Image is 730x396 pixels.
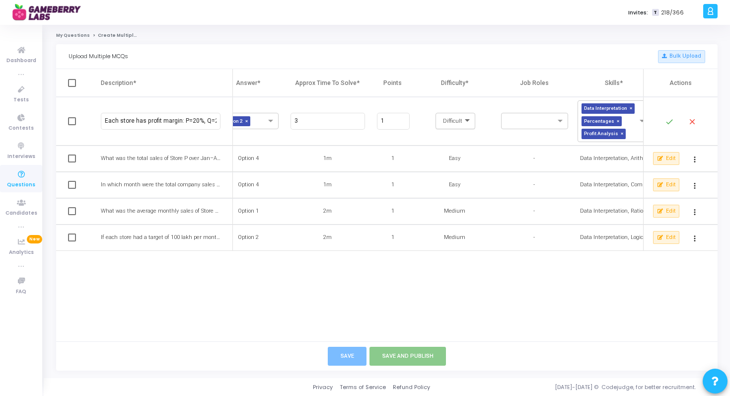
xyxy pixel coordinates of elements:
[101,208,327,214] span: What was the average monthly sales of Store Q as a % of average monthly sales of Store S?
[291,69,376,97] th: Approx Time To Solve*
[369,347,446,365] button: Save and Publish
[582,103,630,114] span: Data Interpretation
[666,207,676,216] span: Edit
[56,32,90,38] a: My Questions
[621,129,626,139] span: ×
[391,181,394,189] span: 1
[628,8,648,17] label: Invites:
[101,155,224,161] span: What was the total sales of Store P over Jan–Apr?
[391,234,394,242] span: 1
[654,231,680,244] button: Edit
[449,181,460,189] span: Easy
[218,181,279,189] div: Option 4
[421,69,501,97] th: Difficulty*
[689,206,701,218] mat-icon: more_vert
[13,96,29,104] span: Tests
[323,234,332,242] span: 2m
[654,178,680,191] button: Edit
[580,69,659,97] th: Skills*
[56,32,718,39] nav: breadcrumb
[652,9,658,16] span: T
[689,154,701,165] mat-icon: more_vert
[393,383,430,392] a: Refund Policy
[69,52,128,61] div: Upload Multiple MCQs
[501,181,568,189] span: -
[630,103,635,114] span: ×
[689,180,701,192] mat-icon: more_vert
[449,155,460,163] span: Easy
[12,2,87,22] img: logo
[666,155,676,163] span: Edit
[328,347,367,365] button: Save
[501,155,568,163] span: -
[5,209,37,218] span: Candidates
[16,288,26,296] span: FAQ
[686,116,698,128] mat-icon: close
[340,383,386,392] a: Terms of Service
[101,234,393,240] span: If each store had a target of 100 lakh per month, in how many months did exactly 2 stores meet or...
[323,181,332,189] span: 1m
[6,57,36,65] span: Dashboard
[313,383,333,392] a: Privacy
[8,124,34,133] span: Contests
[7,181,35,189] span: Questions
[580,155,648,163] div: Data Interpretation, Arithmetic
[582,129,621,139] span: Profit Analysis
[580,207,648,216] div: Data Interpretation, Ratio, Averages
[391,207,394,216] span: 1
[663,116,675,128] mat-icon: done
[7,153,35,161] span: Interviews
[323,207,332,216] span: 2m
[218,234,279,242] div: Option 2
[391,155,394,163] span: 1
[501,234,568,242] span: -
[444,207,465,216] span: Medium
[218,207,279,216] div: Option 1
[580,234,648,242] div: Data Interpretation, Logical Reasoning
[580,181,648,189] div: Data Interpretation, Comparison
[27,235,42,243] span: New
[617,116,622,127] span: ×
[501,69,580,97] th: Job Roles
[666,181,676,189] span: Edit
[501,207,568,216] span: -
[582,116,617,127] span: Percentages
[654,205,680,218] button: Edit
[689,233,701,244] mat-icon: more_vert
[101,181,246,188] span: In which month were the total company sales maximum?
[221,116,245,127] span: Option 2
[245,116,250,127] span: ×
[430,383,718,392] div: [DATE]-[DATE] © Codejudge, for better recruitment.
[376,69,421,97] th: Points
[98,32,152,38] span: Create Multiple MCQs
[218,69,291,97] th: Answer*
[654,152,680,165] button: Edit
[218,155,279,163] div: Option 4
[9,248,34,257] span: Analytics
[444,234,465,242] span: Medium
[101,69,233,97] th: Description*
[658,50,705,63] button: Bulk Upload
[661,8,684,17] span: 218/366
[666,234,676,242] span: Edit
[643,69,718,97] th: Actions
[323,155,332,163] span: 1m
